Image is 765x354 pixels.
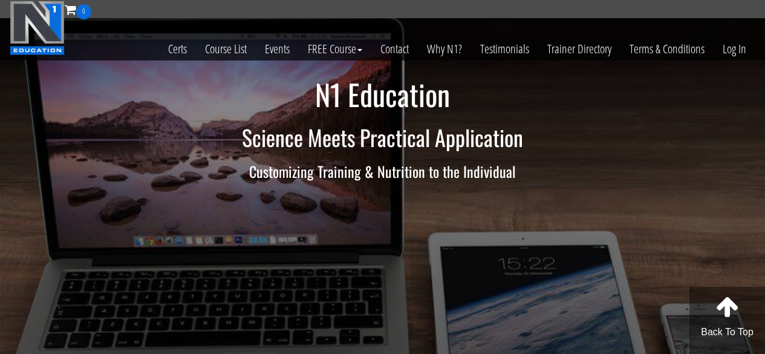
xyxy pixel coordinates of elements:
a: Certs [159,19,196,79]
a: Testimonials [471,19,538,79]
h1: N1 Education [29,79,737,111]
a: Log In [714,19,755,79]
a: Trainer Directory [538,19,620,79]
a: Course List [196,19,256,79]
h2: Science Meets Practical Application [29,125,737,149]
a: Contact [371,19,418,79]
h3: Customizing Training & Nutrition to the Individual [29,163,737,179]
a: 0 [65,1,91,18]
span: 0 [76,4,91,19]
a: FREE Course [299,19,371,79]
img: n1-education [10,1,65,55]
a: Events [256,19,299,79]
a: Terms & Conditions [620,19,714,79]
a: Why N1? [418,19,471,79]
